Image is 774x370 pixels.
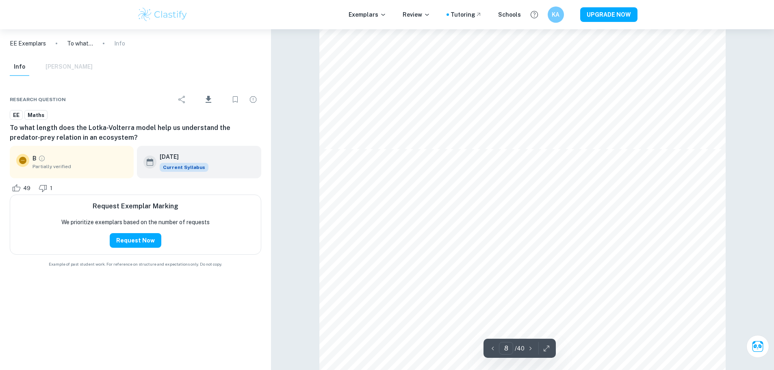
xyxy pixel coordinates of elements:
p: Info [114,39,125,48]
div: Bookmark [227,91,243,108]
h6: [DATE] [160,152,202,161]
p: / 40 [515,344,525,353]
img: Clastify logo [137,6,189,23]
button: Help and Feedback [527,8,541,22]
span: Research question [10,96,66,103]
div: Like [10,182,35,195]
div: This exemplar is based on the current syllabus. Feel free to refer to it for inspiration/ideas wh... [160,163,208,172]
p: We prioritize exemplars based on the number of requests [61,218,210,227]
a: Grade partially verified [38,155,46,162]
p: B [33,154,37,163]
span: Example of past student work. For reference on structure and expectations only. Do not copy. [10,261,261,267]
p: Exemplars [349,10,386,19]
a: Tutoring [451,10,482,19]
span: 1 [46,184,57,193]
h6: To what length does the Lotka-Volterra model help us understand the predator-prey relation in an ... [10,123,261,143]
span: Partially verified [33,163,127,170]
a: Maths [24,110,48,120]
button: KA [548,6,564,23]
span: 49 [19,184,35,193]
p: Review [403,10,430,19]
div: Dislike [37,182,57,195]
div: Download [192,89,225,110]
button: Ask Clai [746,335,769,358]
span: EE [10,111,22,119]
a: EE [10,110,23,120]
a: EE Exemplars [10,39,46,48]
button: Info [10,58,29,76]
button: UPGRADE NOW [580,7,637,22]
h6: KA [551,10,560,19]
p: To what length does the Lotka-Volterra model help us understand the predator-prey relation in an ... [67,39,93,48]
div: Share [174,91,190,108]
h6: Request Exemplar Marking [93,201,178,211]
span: Maths [25,111,47,119]
button: Request Now [110,233,161,248]
a: Schools [498,10,521,19]
div: Report issue [245,91,261,108]
span: Current Syllabus [160,163,208,172]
